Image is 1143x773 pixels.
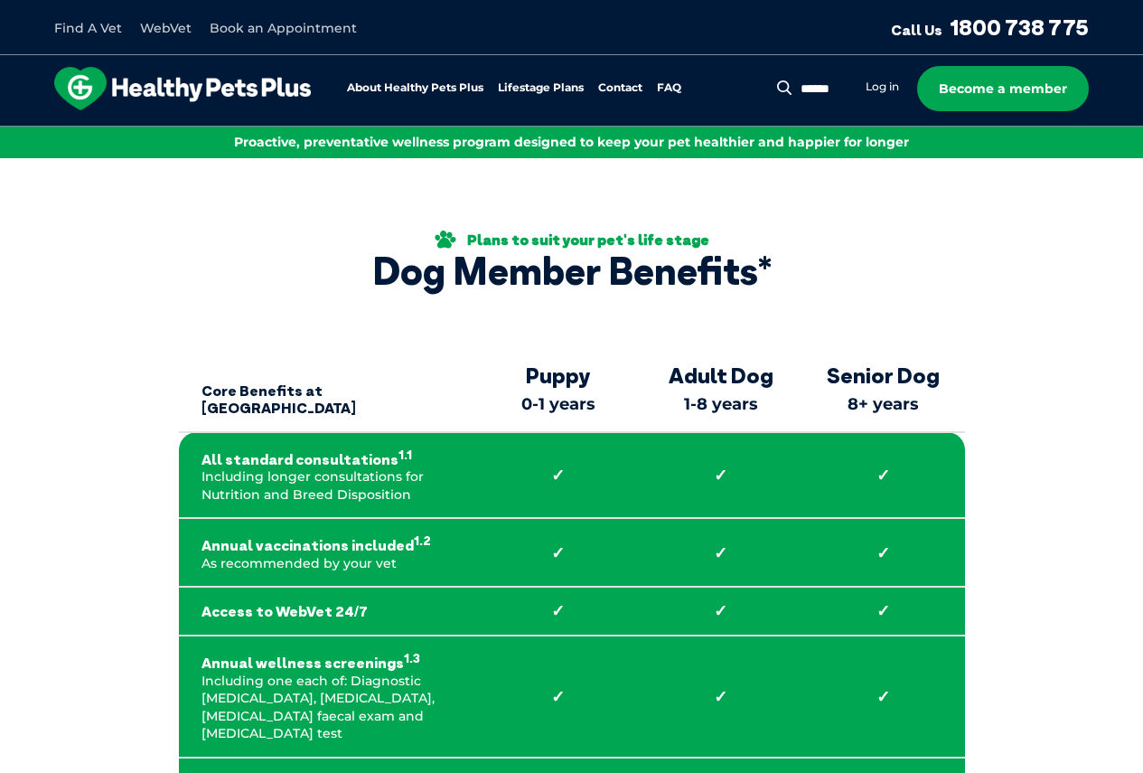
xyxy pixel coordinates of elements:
strong: ✓ [500,687,617,707]
th: 8+ years [802,352,965,432]
strong: ✓ [662,543,780,563]
th: 0-1 years [477,352,640,432]
sup: 1.3 [404,651,420,665]
sup: 1.1 [398,448,412,462]
p: Including one each of: Diagnostic [MEDICAL_DATA], [MEDICAL_DATA], [MEDICAL_DATA] faecal exam and ... [201,650,454,743]
strong: ✓ [500,601,617,621]
sup: 1.2 [414,533,431,548]
div: Dog Member Benefits* [372,249,772,294]
strong: ✓ [825,466,942,485]
strong: ✓ [662,466,780,485]
strong: ✓ [500,466,617,485]
strong: Core Benefits at [GEOGRAPHIC_DATA] [201,365,454,418]
strong: Senior Dog [811,363,956,389]
strong: All standard consultations [201,447,454,469]
strong: ✓ [825,543,942,563]
strong: Puppy [486,363,631,389]
strong: Access to WebVet 24/7 [201,603,454,620]
strong: ✓ [662,601,780,621]
strong: ✓ [500,543,617,563]
strong: ✓ [825,601,942,621]
th: 1-8 years [640,352,802,432]
strong: ✓ [662,687,780,707]
strong: Annual wellness screenings [201,650,454,673]
td: Including longer consultations for Nutrition and Breed Disposition [179,432,477,519]
div: Plans to suit your pet's life stage [372,231,772,249]
strong: Annual vaccinations included [201,533,454,555]
img: Plans to suit your pet's life stage [435,231,456,249]
strong: ✓ [825,687,942,707]
td: As recommended by your vet [179,518,477,587]
strong: Adult Dog [649,363,793,389]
